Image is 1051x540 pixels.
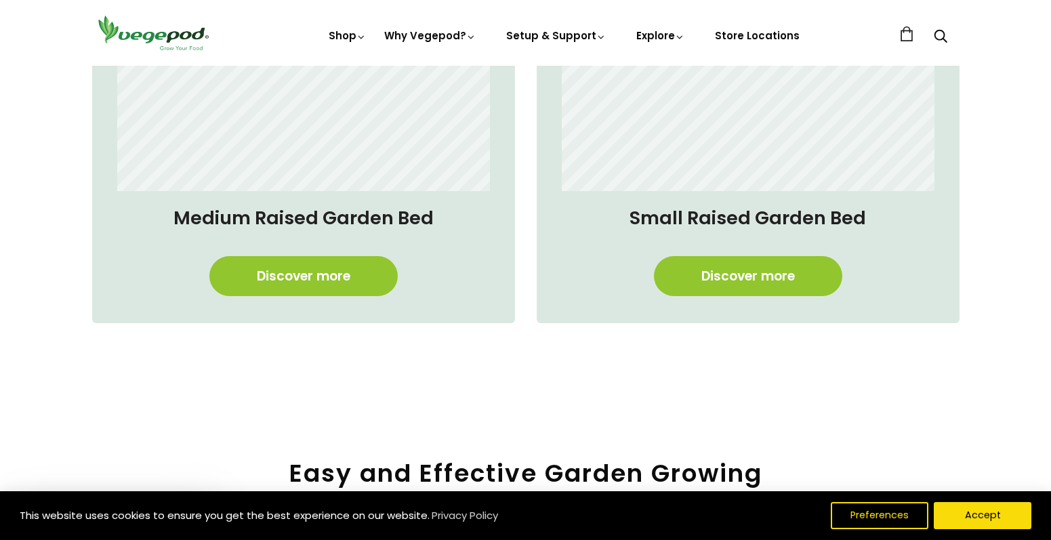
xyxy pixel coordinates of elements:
[430,503,500,528] a: Privacy Policy (opens in a new tab)
[209,256,398,296] a: Discover more
[92,14,214,52] img: Vegepod
[550,205,946,232] h4: Small Raised Garden Bed
[715,28,800,43] a: Store Locations
[654,256,842,296] a: Discover more
[506,28,606,43] a: Setup & Support
[934,30,947,45] a: Search
[20,508,430,522] span: This website uses cookies to ensure you get the best experience on our website.
[384,28,476,43] a: Why Vegepod?
[934,502,1031,529] button: Accept
[329,28,367,43] a: Shop
[831,502,928,529] button: Preferences
[92,459,960,488] h2: Easy and Effective Garden Growing
[636,28,685,43] a: Explore
[106,205,501,232] h4: Medium Raised Garden Bed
